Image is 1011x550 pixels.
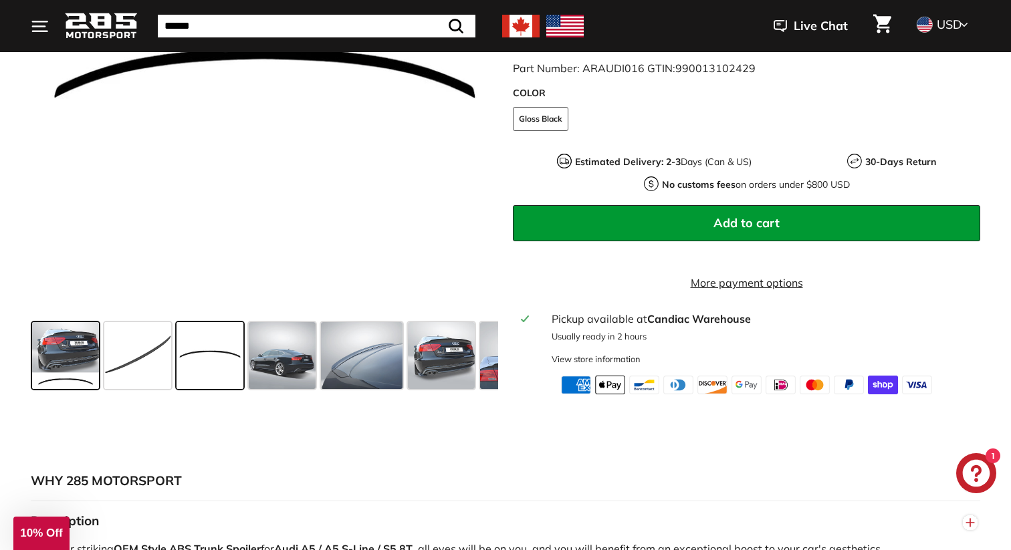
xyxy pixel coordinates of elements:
[513,205,980,241] button: Add to cart
[20,527,62,539] span: 10% Off
[662,178,736,190] strong: No customs fees
[756,9,865,43] button: Live Chat
[575,155,752,169] p: Days (Can & US)
[675,61,756,75] span: 990013102429
[552,330,972,343] p: Usually ready in 2 hours
[513,86,980,100] label: COLOR
[937,17,962,32] span: USD
[902,376,932,394] img: visa
[662,178,850,192] p: on orders under $800 USD
[766,376,796,394] img: ideal
[647,312,751,325] strong: Candiac Warehouse
[513,61,756,75] span: Part Number: ARAUDI016 GTIN:
[13,517,70,550] div: 10% Off
[513,275,980,291] a: More payment options
[629,376,659,394] img: bancontact
[663,376,693,394] img: diners_club
[31,461,980,501] button: WHY 285 MOTORSPORT
[595,376,625,394] img: apple_pay
[561,376,591,394] img: american_express
[552,311,972,327] div: Pickup available at
[713,215,780,231] span: Add to cart
[868,376,898,394] img: shopify_pay
[31,501,980,541] button: Description
[865,3,899,49] a: Cart
[732,376,762,394] img: google_pay
[575,156,681,168] strong: Estimated Delivery: 2-3
[865,156,936,168] strong: 30-Days Return
[64,11,138,42] img: Logo_285_Motorsport_areodynamics_components
[697,376,727,394] img: discover
[800,376,830,394] img: master
[834,376,864,394] img: paypal
[794,17,848,35] span: Live Chat
[952,453,1000,497] inbox-online-store-chat: Shopify online store chat
[552,353,641,366] div: View store information
[158,15,475,37] input: Search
